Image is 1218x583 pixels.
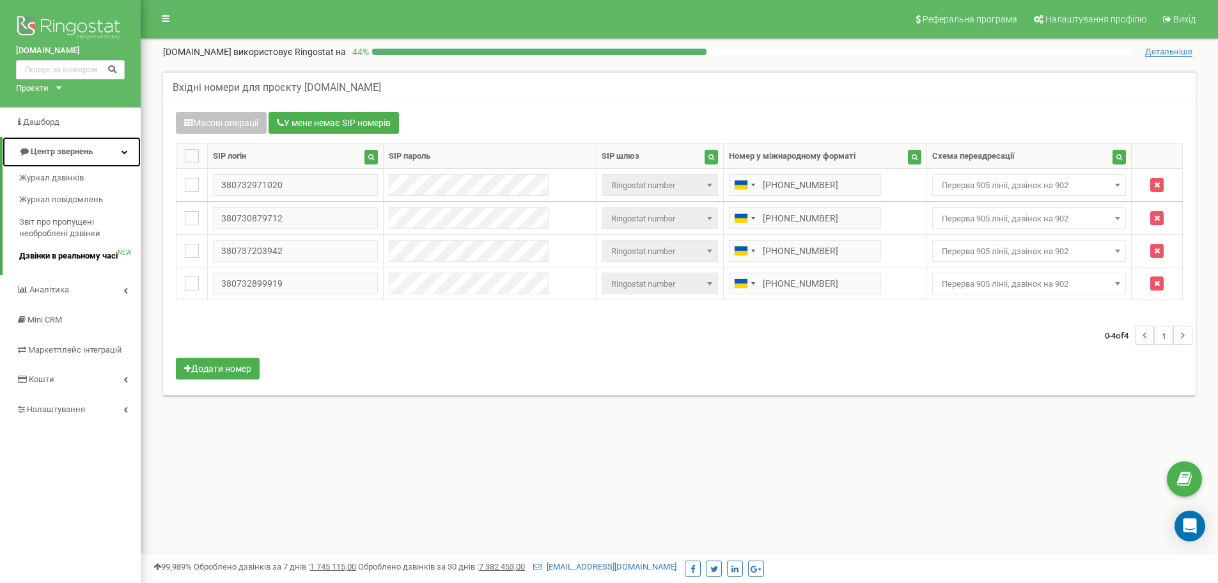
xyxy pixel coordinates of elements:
[19,172,84,184] span: Журнал дзвінків
[1145,47,1192,57] span: Детальніше
[16,60,125,79] input: Пошук за номером
[1116,330,1124,341] span: of
[194,562,356,571] span: Оброблено дзвінків за 7 днів :
[932,273,1127,294] span: Перерва 905 лінії, дзвінок на 902
[19,211,141,245] a: Звіт про пропущені необроблені дзвінки
[28,345,122,355] span: Маркетплейс інтеграцій
[606,275,713,293] span: Ringostat number
[1045,14,1146,24] span: Налаштування профілю
[16,13,125,45] img: Ringostat logo
[729,150,855,163] div: Номер у міжнародному форматі
[602,207,717,229] span: Ringostat number
[27,315,62,324] span: Mini CRM
[606,210,713,228] span: Ringostat number
[213,150,246,163] div: SIP логін
[932,207,1127,229] span: Перерва 905 лінії, дзвінок на 902
[937,243,1122,260] span: Перерва 905 лінії, дзвінок на 902
[937,210,1122,228] span: Перерва 905 лінії, дзвінок на 902
[163,45,346,58] p: [DOMAIN_NAME]
[730,273,759,294] div: Telephone country code
[16,83,49,95] div: Проєкти
[176,112,267,134] button: Масові операції
[729,207,881,229] input: 050 123 4567
[533,562,676,571] a: [EMAIL_ADDRESS][DOMAIN_NAME]
[932,150,1015,163] div: Схема переадресації
[602,273,717,294] span: Ringostat number
[16,45,125,57] a: [DOMAIN_NAME]
[19,189,141,211] a: Журнал повідомлень
[19,194,103,206] span: Журнал повідомлень
[176,358,260,379] button: Додати номер
[1105,326,1135,345] span: 0-4 4
[729,174,881,196] input: 050 123 4567
[937,275,1122,293] span: Перерва 905 лінії, дзвінок на 902
[23,117,59,127] span: Дашборд
[31,147,93,156] span: Центр звернень
[1175,511,1205,541] div: Open Intercom Messenger
[602,174,717,196] span: Ringostat number
[730,208,759,228] div: Telephone country code
[173,82,381,93] h5: Вхідні номери для проєкту [DOMAIN_NAME]
[3,137,141,167] a: Центр звернень
[19,245,141,268] a: Дзвінки в реальному часіNEW
[937,177,1122,195] span: Перерва 905 лінії, дзвінок на 902
[730,241,759,261] div: Telephone country code
[384,144,597,169] th: SIP пароль
[27,404,85,414] span: Налаштування
[29,374,54,384] span: Кошти
[729,240,881,262] input: 050 123 4567
[1154,326,1173,345] li: 1
[606,177,713,195] span: Ringostat number
[153,562,192,571] span: 99,989%
[602,150,639,163] div: SIP шлюз
[602,240,717,262] span: Ringostat number
[606,243,713,260] span: Ringostat number
[19,167,141,189] a: Журнал дзвінків
[346,45,372,58] p: 44 %
[1173,14,1196,24] span: Вихід
[29,285,69,294] span: Аналiтика
[730,175,759,195] div: Telephone country code
[269,112,399,134] button: У мене немає SIP номерів
[233,47,346,57] span: використовує Ringostat на
[1105,313,1192,358] nav: ...
[932,174,1127,196] span: Перерва 905 лінії, дзвінок на 902
[358,562,525,571] span: Оброблено дзвінків за 30 днів :
[19,216,134,240] span: Звіт про пропущені необроблені дзвінки
[19,250,118,262] span: Дзвінки в реальному часі
[923,14,1017,24] span: Реферальна програма
[479,562,525,571] u: 7 382 453,00
[932,240,1127,262] span: Перерва 905 лінії, дзвінок на 902
[729,273,881,294] input: 050 123 4567
[310,562,356,571] u: 1 745 115,00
